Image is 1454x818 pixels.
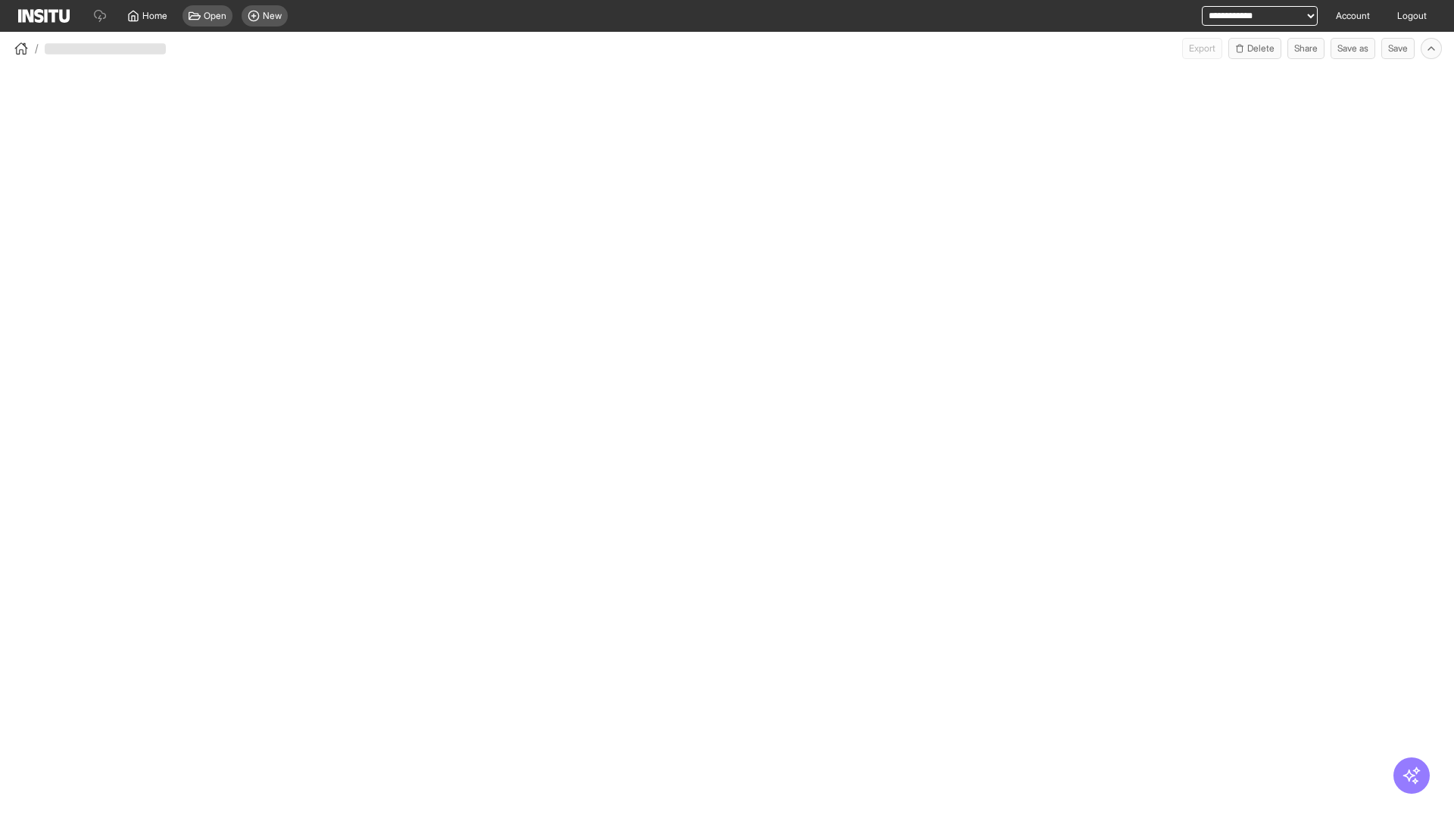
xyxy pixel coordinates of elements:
[1287,38,1325,59] button: Share
[1331,38,1375,59] button: Save as
[18,9,70,23] img: Logo
[1182,38,1222,59] span: Can currently only export from Insights reports.
[1381,38,1415,59] button: Save
[12,39,39,58] button: /
[263,10,282,22] span: New
[1228,38,1281,59] button: Delete
[1182,38,1222,59] button: Export
[142,10,167,22] span: Home
[35,41,39,56] span: /
[204,10,226,22] span: Open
